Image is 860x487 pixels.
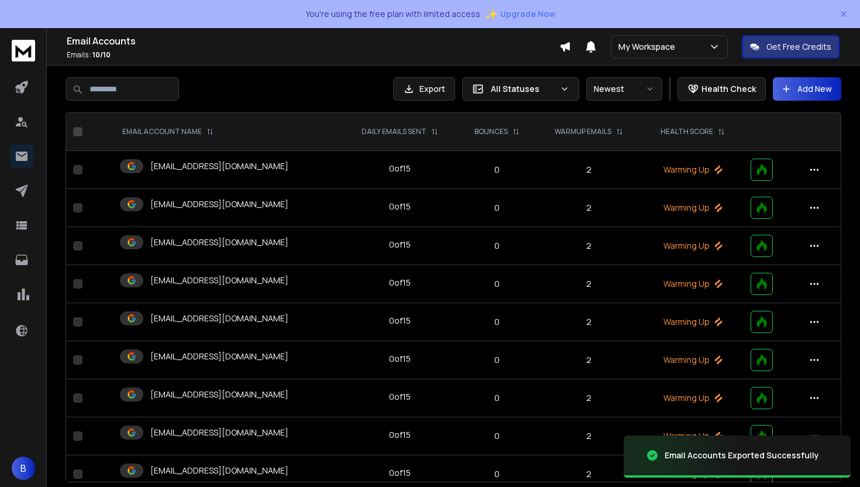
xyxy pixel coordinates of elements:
div: 0 of 15 [389,353,411,365]
p: Warming Up [649,392,737,404]
p: DAILY EMAILS SENT [362,127,426,136]
p: Get Free Credits [766,41,831,53]
div: 0 of 15 [389,163,411,174]
div: 0 of 15 [389,429,411,441]
button: go back [8,5,30,27]
p: Warming Up [649,202,737,214]
div: gradual warmup is a good thing or not? [44,291,225,317]
p: Warming Up [649,316,737,328]
p: BOUNCES [474,127,508,136]
span: ✨ [485,6,498,22]
button: Health Check [677,77,766,101]
p: 0 [465,468,529,480]
p: 0 [465,278,529,290]
div: 0 of 15 [389,277,411,289]
p: Warming Up [649,354,737,366]
p: You're using the free plan with limited access [305,8,480,20]
p: [EMAIL_ADDRESS][DOMAIN_NAME] [150,236,288,248]
p: [EMAIL_ADDRESS][DOMAIN_NAME] [150,427,288,438]
img: logo [12,40,35,61]
button: Newest [586,77,662,101]
p: WARMUP EMAILS [555,127,611,136]
div: Bharat says… [9,318,225,353]
p: HEALTH SCORE [661,127,713,136]
button: Add New [773,77,841,101]
div: Lakshita says… [9,353,225,423]
h1: Email Accounts [67,34,559,48]
p: [EMAIL_ADDRESS][DOMAIN_NAME] [150,389,288,400]
button: Start recording [74,383,84,393]
div: or shall I start with normal [98,318,225,344]
div: or shall I start with normal [107,325,215,337]
div: 0 of 15 [389,239,411,251]
img: Profile image for Box [33,6,52,25]
span: Upgrade Now [500,8,555,20]
p: [EMAIL_ADDRESS][DOMAIN_NAME] [150,275,288,286]
button: Gif picker [37,383,46,393]
button: ✨Upgrade Now [485,2,555,26]
p: My Workspace [618,41,680,53]
p: 0 [465,164,529,176]
div: 0 of 15 [389,391,411,403]
p: Emails : [67,50,559,60]
div: You can use the default settings to warm it up for 3 weeks before following the suggested scaling. [9,353,192,402]
div: 0 of 15 [389,315,411,327]
button: Upload attachment [56,383,65,393]
div: 0 of 15 [389,201,411,212]
p: 0 [465,354,529,366]
p: 0 [465,316,529,328]
p: 0 [465,202,529,214]
td: 2 [536,265,642,303]
td: 2 [536,303,642,341]
td: 2 [536,341,642,379]
button: Send a message… [201,379,219,397]
div: Close [205,5,226,26]
p: [EMAIL_ADDRESS][DOMAIN_NAME] [150,198,288,210]
div: EMAIL ACCOUNT NAME [122,127,214,136]
td: 2 [536,417,642,455]
div: Email Accounts Exported Successfully [665,450,819,461]
button: Export [393,77,455,101]
p: 0 [465,392,529,404]
p: Warming Up [649,278,737,290]
div: gradual warmup is a good thing or not? [53,299,215,310]
p: [EMAIL_ADDRESS][DOMAIN_NAME] [150,465,288,476]
button: B [12,457,35,480]
button: Get Free Credits [742,35,840,59]
p: Warming Up [649,164,737,176]
button: Emoji picker [18,383,27,393]
p: [EMAIL_ADDRESS][DOMAIN_NAME] [150,351,288,362]
td: 2 [536,379,642,417]
div: 0 of 15 [389,467,411,479]
td: 2 [536,151,642,189]
h1: Box [57,11,74,20]
p: Health Check [701,83,756,95]
td: 2 [536,189,642,227]
p: All Statuses [491,83,555,95]
p: 0 [465,430,529,442]
p: [EMAIL_ADDRESS][DOMAIN_NAME] [150,160,288,172]
li: Week 5: Send 15 warmup emails and 20 campaign emails per day. [Total capacity is 35]. [27,70,183,103]
li: Week 1- week 3: Send 15-20 warm up emails [27,20,183,42]
li: Week 9: Unlock the full potential of your mailboxes. Send 20 warmup emails and 30 campaign emails... [27,131,183,174]
td: 2 [536,227,642,265]
p: 0 [465,240,529,252]
li: Week 4: Send 10-15 warmup emails and 15 campaign emails per day [27,45,183,67]
textarea: Message… [10,359,224,379]
p: Warming Up [649,240,737,252]
li: Week 6-8: Keep sending at the same pace. [27,105,183,127]
div: Bharat says… [9,291,225,318]
button: Home [183,5,205,27]
li: Week 9+: Keep monitoring your email placement and adjusting your warmup emails as per the deliver... [27,177,183,275]
p: [EMAIL_ADDRESS][DOMAIN_NAME] [150,313,288,324]
span: 10 / 10 [92,50,111,60]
